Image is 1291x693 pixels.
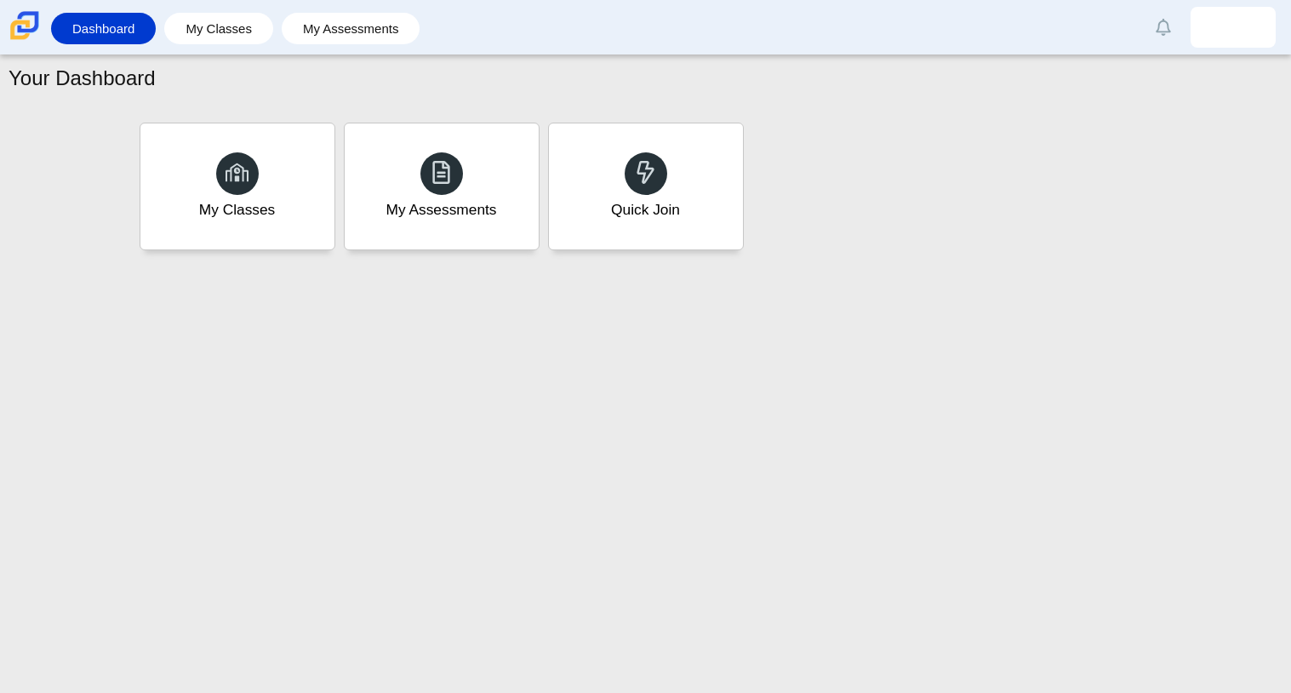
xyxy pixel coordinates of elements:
[611,199,680,220] div: Quick Join
[199,199,276,220] div: My Classes
[173,13,265,44] a: My Classes
[548,123,744,250] a: Quick Join
[60,13,147,44] a: Dashboard
[1220,14,1247,41] img: jonathan.trejovena.Lj5czM
[9,64,156,93] h1: Your Dashboard
[386,199,497,220] div: My Assessments
[290,13,412,44] a: My Assessments
[7,8,43,43] img: Carmen School of Science & Technology
[7,31,43,46] a: Carmen School of Science & Technology
[140,123,335,250] a: My Classes
[1145,9,1182,46] a: Alerts
[1191,7,1276,48] a: jonathan.trejovena.Lj5czM
[344,123,540,250] a: My Assessments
